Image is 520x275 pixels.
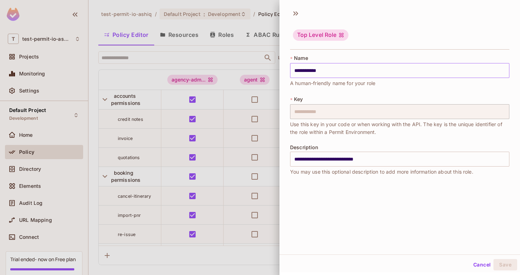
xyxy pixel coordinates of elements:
[493,259,517,270] button: Save
[294,55,308,61] span: Name
[294,96,303,102] span: Key
[290,79,375,87] span: A human-friendly name for your role
[290,145,318,150] span: Description
[470,259,493,270] button: Cancel
[290,168,473,176] span: You may use this optional description to add more information about this role.
[293,29,348,41] div: Top Level Role
[290,120,509,136] span: Use this key in your code or when working with the API. The key is the unique identifier of the r...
